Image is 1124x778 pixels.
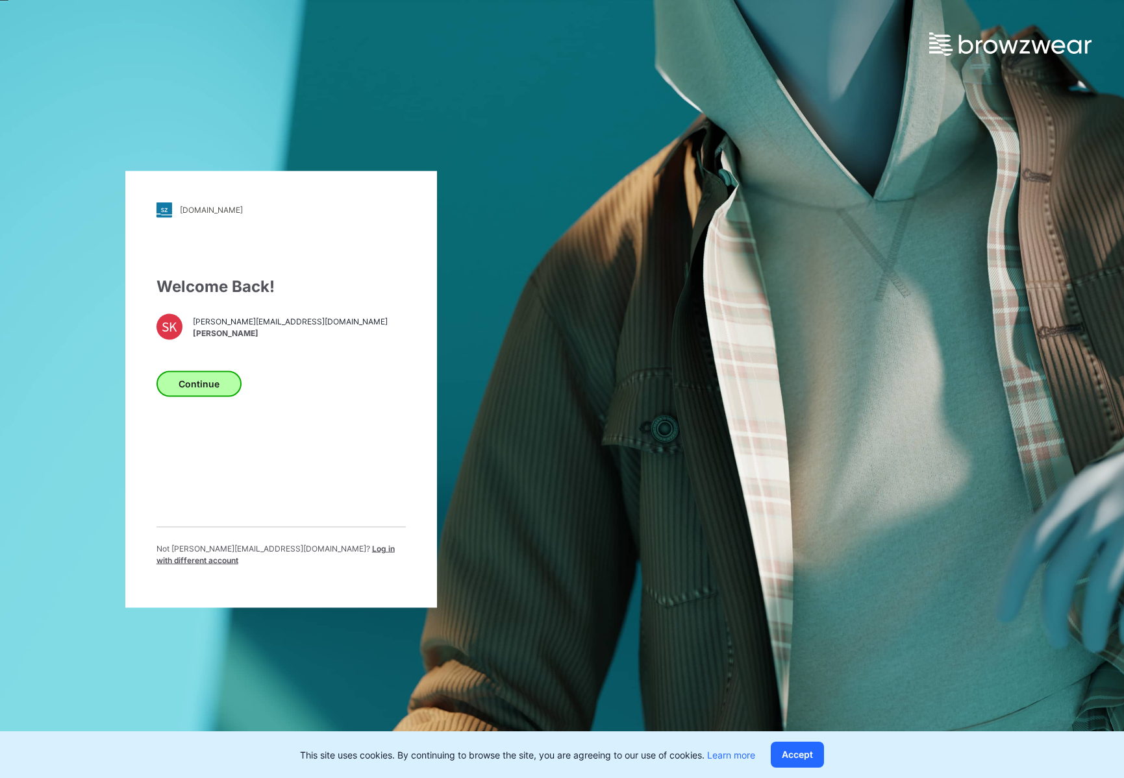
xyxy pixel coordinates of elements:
a: Learn more [707,749,755,760]
div: SK [156,313,182,339]
img: stylezone-logo.562084cfcfab977791bfbf7441f1a819.svg [156,202,172,217]
p: This site uses cookies. By continuing to browse the site, you are agreeing to our use of cookies. [300,748,755,762]
div: Welcome Back! [156,274,406,298]
div: [DOMAIN_NAME] [180,205,243,215]
img: browzwear-logo.e42bd6dac1945053ebaf764b6aa21510.svg [929,32,1092,56]
span: [PERSON_NAME] [193,328,388,339]
button: Accept [771,742,824,768]
a: [DOMAIN_NAME] [156,202,406,217]
p: Not [PERSON_NAME][EMAIL_ADDRESS][DOMAIN_NAME] ? [156,542,406,566]
button: Continue [156,371,242,396]
span: [PERSON_NAME][EMAIL_ADDRESS][DOMAIN_NAME] [193,316,388,328]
